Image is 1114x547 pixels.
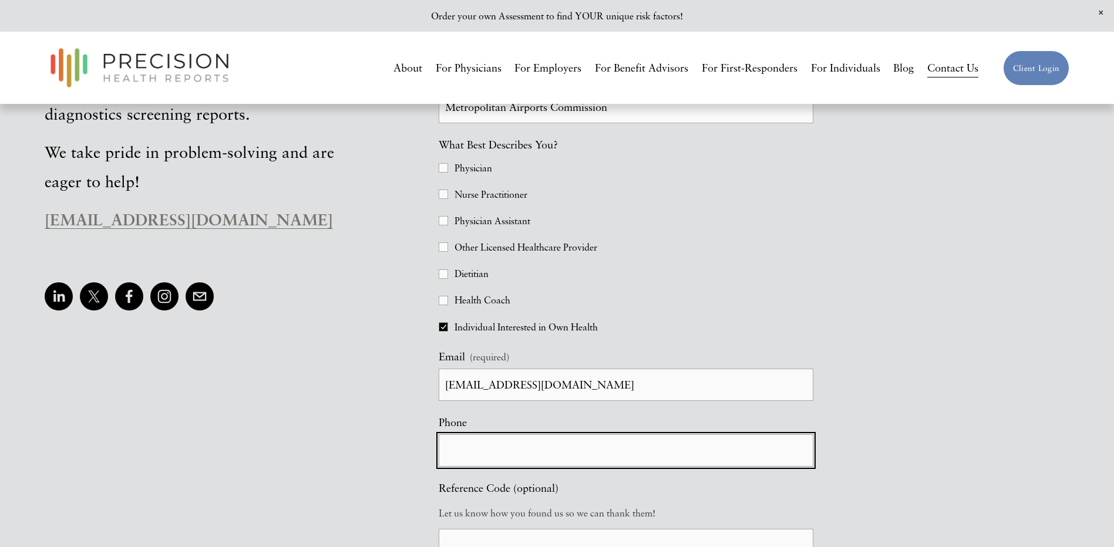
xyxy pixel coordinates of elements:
[811,58,880,79] a: For Individuals
[439,500,813,526] p: Let us know how you found us so we can thank them!
[393,58,422,79] a: About
[439,242,448,252] input: Other Licensed Healthcare Provider
[439,413,467,432] span: Phone
[893,58,914,79] a: Blog
[1003,50,1069,86] a: Client Login
[903,397,1114,547] iframe: Chat Widget
[45,210,333,229] a: [EMAIL_ADDRESS][DOMAIN_NAME]
[455,239,597,256] span: Other Licensed Healthcare Provider
[80,282,108,310] a: X
[439,163,448,173] input: Physician
[186,282,214,310] a: support@precisionhealhreports.com
[439,135,558,154] span: What Best Describes You?
[439,322,448,332] input: Individual Interested in Own Health
[45,282,73,310] a: linkedin-unauth
[595,58,688,79] a: For Benefit Advisors
[927,58,978,79] a: Contact Us
[439,478,558,498] span: Reference Code (optional)
[470,349,509,366] span: (required)
[45,137,354,195] p: We take pride in problem-solving and are eager to help!
[455,186,527,203] span: Nurse Practitioner
[439,296,448,305] input: Health Coach
[45,43,235,93] img: Precision Health Reports
[439,347,465,366] span: Email
[150,282,179,310] a: Instagram
[455,212,530,229] span: Physician Assistant
[455,292,510,309] span: Health Coach
[439,190,448,199] input: Nurse Practitioner
[115,282,143,310] a: Facebook
[702,58,797,79] a: For First-Responders
[455,265,489,282] span: Dietitian
[514,58,581,79] a: For Employers
[439,216,448,225] input: Physician Assistant
[439,269,448,279] input: Dietitian
[436,58,502,79] a: For Physicians
[455,160,492,177] span: Physician
[455,319,598,336] span: Individual Interested in Own Health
